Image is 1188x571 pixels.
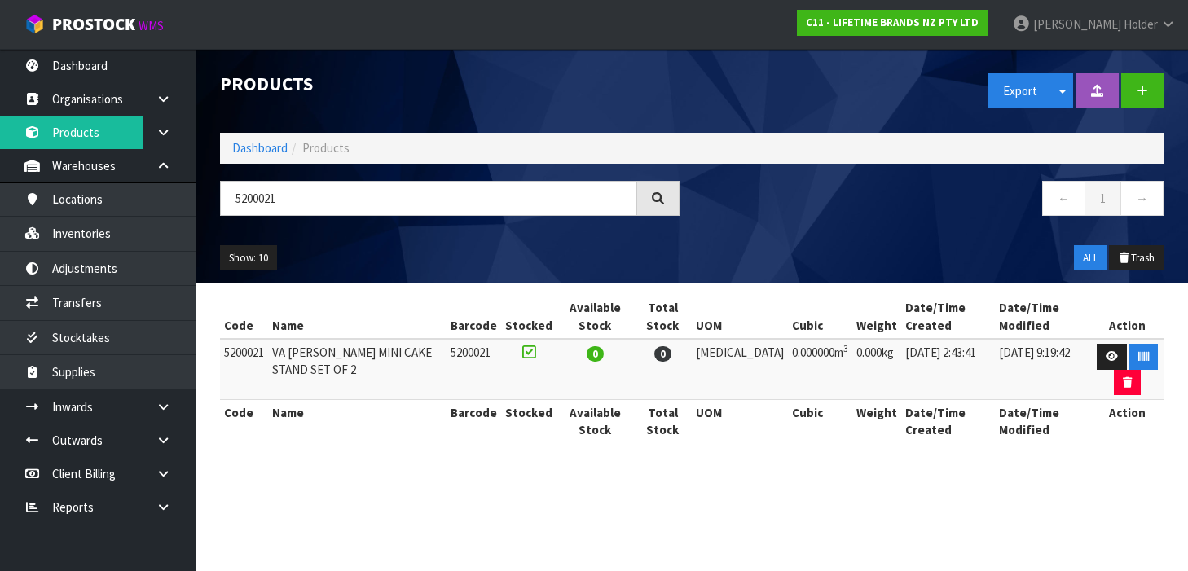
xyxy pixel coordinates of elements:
th: UOM [692,295,788,339]
th: Available Stock [557,295,634,339]
span: [PERSON_NAME] [1033,16,1121,32]
th: Action [1091,295,1164,339]
button: Export [988,73,1053,108]
th: Stocked [501,400,557,443]
th: Name [268,400,447,443]
th: Cubic [788,295,852,339]
button: ALL [1074,245,1107,271]
th: Date/Time Created [901,400,995,443]
span: Holder [1124,16,1158,32]
th: Barcode [447,400,501,443]
th: Barcode [447,295,501,339]
th: Total Stock [634,295,692,339]
th: Name [268,295,447,339]
td: [MEDICAL_DATA] [692,339,788,400]
span: 0 [654,346,671,362]
th: Available Stock [557,400,634,443]
th: Stocked [501,295,557,339]
span: 0 [587,346,604,362]
th: UOM [692,400,788,443]
button: Trash [1109,245,1164,271]
img: cube-alt.png [24,14,45,34]
a: 1 [1085,181,1121,216]
th: Code [220,295,268,339]
a: C11 - LIFETIME BRANDS NZ PTY LTD [797,10,988,36]
td: [DATE] 9:19:42 [995,339,1091,400]
th: Weight [852,295,901,339]
td: 5200021 [220,339,268,400]
td: VA [PERSON_NAME] MINI CAKE STAND SET OF 2 [268,339,447,400]
button: Show: 10 [220,245,277,271]
th: Date/Time Created [901,295,995,339]
td: [DATE] 2:43:41 [901,339,995,400]
th: Weight [852,400,901,443]
th: Action [1091,400,1164,443]
h1: Products [220,73,680,94]
td: 0.000000m [788,339,852,400]
span: Products [302,140,350,156]
a: ← [1042,181,1085,216]
span: ProStock [52,14,135,35]
th: Code [220,400,268,443]
th: Date/Time Modified [995,295,1091,339]
th: Total Stock [634,400,692,443]
sup: 3 [843,343,848,354]
strong: C11 - LIFETIME BRANDS NZ PTY LTD [806,15,979,29]
nav: Page navigation [704,181,1164,221]
td: 0.000kg [852,339,901,400]
a: → [1120,181,1164,216]
small: WMS [139,18,164,33]
th: Cubic [788,400,852,443]
input: Search products [220,181,637,216]
td: 5200021 [447,339,501,400]
th: Date/Time Modified [995,400,1091,443]
a: Dashboard [232,140,288,156]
